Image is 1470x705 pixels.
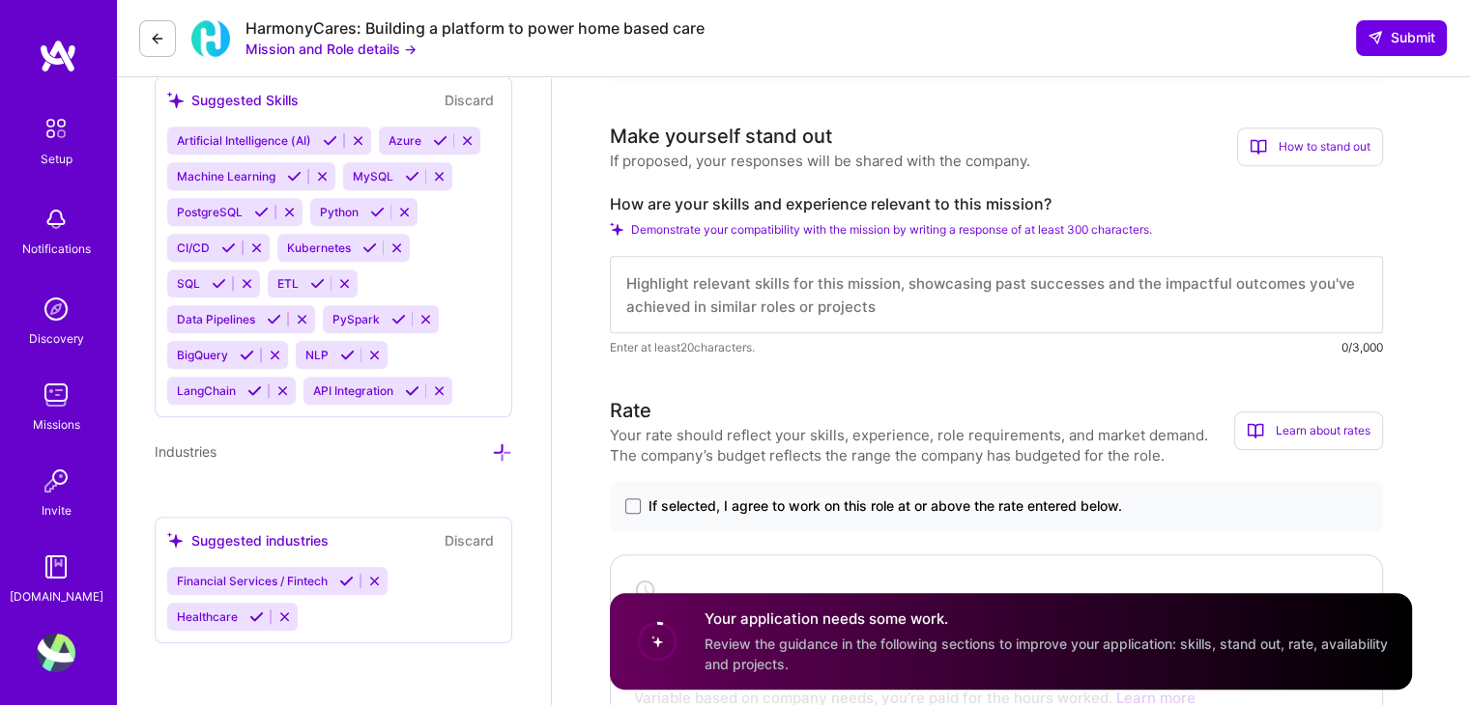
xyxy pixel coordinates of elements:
h4: Your application needs some work. [705,609,1389,630]
i: Reject [295,312,309,326]
img: Company Logo [191,19,230,58]
i: Reject [367,348,382,362]
i: Accept [247,383,262,398]
span: PySpark [332,312,380,326]
span: Python [320,205,359,219]
i: icon BookOpen [1250,138,1267,155]
i: Accept [370,205,385,219]
span: Healthcare [177,609,238,624]
i: Reject [268,348,282,362]
i: icon SuggestedTeams [167,532,184,549]
span: BigQuery [177,348,228,362]
button: Discard [439,529,500,551]
img: guide book [37,548,75,586]
i: Accept [339,574,354,588]
i: Accept [254,205,269,219]
i: Reject [460,133,475,148]
a: User Avatar [32,634,80,672]
span: If selected, I agree to work on this role at or above the rate entered below. [649,496,1122,516]
span: Enter at least 20 characters. [610,337,755,357]
img: Invite [37,462,75,500]
i: Reject [249,240,264,255]
i: Reject [277,609,292,624]
i: Accept [362,240,377,255]
i: Accept [405,383,419,398]
span: Artificial Intelligence (AI) [177,133,311,148]
img: bell [37,200,75,239]
div: How to stand out [1237,127,1383,166]
i: Reject [315,169,330,183]
div: Setup [41,149,72,169]
i: Reject [432,383,447,398]
div: Suggested industries [167,530,329,550]
button: Discard [439,89,500,111]
i: Reject [432,169,447,183]
div: 0/3,000 [1341,337,1383,357]
button: Mission and Role details → [245,39,417,59]
div: Make yourself stand out [610,122,832,151]
i: Reject [389,240,404,255]
span: SQL [177,276,200,291]
div: Invite [42,500,72,521]
img: logo [39,39,77,73]
i: icon SendLight [1368,30,1383,45]
div: Your rate should reflect your skills, experience, role requirements, and market demand. The compa... [610,425,1234,465]
span: NLP [305,348,329,362]
i: Accept [240,348,254,362]
div: HarmonyCares: Building a platform to power home based care [245,18,705,39]
div: Discovery [29,328,84,349]
div: [DOMAIN_NAME] [10,586,103,606]
i: Accept [310,276,325,291]
div: If proposed, your responses will be shared with the company. [610,151,1030,171]
i: Accept [212,276,226,291]
img: setup [36,108,76,149]
i: Reject [418,312,433,326]
img: teamwork [37,376,75,414]
span: Review the guidance in the following sections to improve your application: skills, stand out, rat... [705,635,1388,672]
span: LangChain [177,383,236,398]
div: Missions [33,414,80,435]
i: icon BookOpen [1247,422,1264,439]
span: Data Pipelines [177,312,255,326]
i: Reject [367,574,382,588]
i: Reject [282,205,297,219]
span: Machine Learning [177,169,275,183]
i: Accept [391,312,406,326]
div: Suggested Skills [167,90,299,110]
i: Accept [221,240,236,255]
i: Check [610,222,623,236]
i: icon LeftArrowDark [150,31,165,46]
span: API Integration [313,383,393,398]
i: Accept [287,169,302,183]
i: Reject [397,205,412,219]
div: Rate [610,396,651,425]
img: User Avatar [37,634,75,672]
span: Submit [1368,28,1435,47]
span: CI/CD [177,240,210,255]
span: MySQL [353,169,393,183]
span: Financial Services / Fintech [177,574,328,588]
div: Learn about rates [1234,411,1383,450]
i: Reject [275,383,290,398]
span: Kubernetes [287,240,351,255]
button: Submit [1356,20,1447,55]
span: ETL [277,276,299,291]
i: Reject [240,276,254,291]
i: Accept [249,609,264,624]
span: Industries [155,443,216,460]
i: Reject [351,133,365,148]
span: PostgreSQL [177,205,243,219]
i: Accept [405,169,419,183]
label: How are your skills and experience relevant to this mission? [610,194,1383,214]
i: Accept [323,133,337,148]
div: Notifications [22,239,91,259]
span: Azure [389,133,421,148]
i: Accept [433,133,447,148]
i: icon SuggestedTeams [167,92,184,108]
i: Accept [340,348,355,362]
i: Reject [337,276,352,291]
i: Accept [267,312,281,326]
img: discovery [37,290,75,328]
span: Demonstrate your compatibility with the mission by writing a response of at least 300 characters. [631,222,1152,237]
